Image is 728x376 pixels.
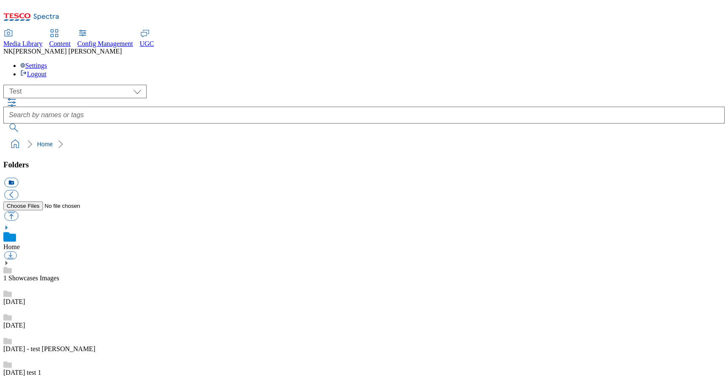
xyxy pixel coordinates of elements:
[78,40,133,47] span: Config Management
[37,141,53,148] a: Home
[3,107,725,124] input: Search by names or tags
[3,369,41,376] a: [DATE] test 1
[3,322,25,329] a: [DATE]
[8,137,22,151] a: home
[140,40,154,47] span: UGC
[3,30,43,48] a: Media Library
[20,70,46,78] a: Logout
[3,40,43,47] span: Media Library
[3,243,20,250] a: Home
[78,30,133,48] a: Config Management
[3,345,95,352] a: [DATE] - test [PERSON_NAME]
[3,274,59,282] a: 1 Showcases Images
[3,298,25,305] a: [DATE]
[49,40,71,47] span: Content
[140,30,154,48] a: UGC
[3,160,725,169] h3: Folders
[20,62,47,69] a: Settings
[3,136,725,152] nav: breadcrumb
[3,48,13,55] span: NK
[13,48,122,55] span: [PERSON_NAME] [PERSON_NAME]
[49,30,71,48] a: Content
